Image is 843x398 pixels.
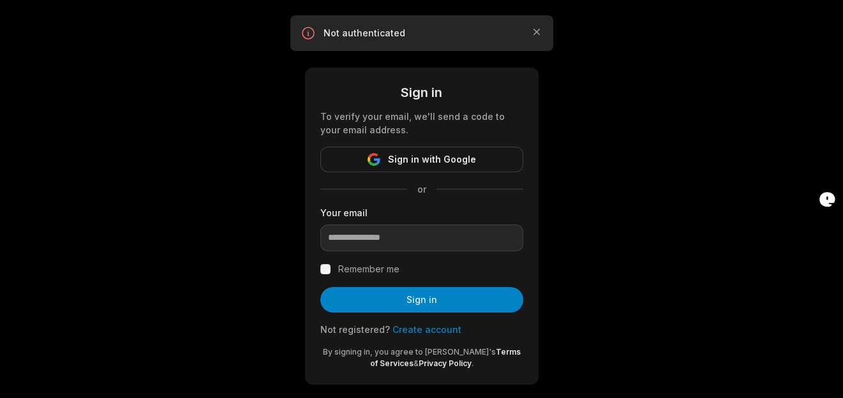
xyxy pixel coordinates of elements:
span: Not registered? [320,324,390,335]
span: By signing in, you agree to [PERSON_NAME]'s [323,347,496,357]
a: Terms of Services [370,347,521,368]
span: . [472,358,474,368]
span: & [414,358,419,368]
label: Remember me [338,262,399,277]
button: Sign in with Google [320,147,523,172]
span: or [407,182,436,196]
label: Your email [320,206,523,219]
div: Sign in [320,83,523,102]
p: Not authenticated [324,27,520,40]
div: To verify your email, we'll send a code to your email address. [320,110,523,136]
a: Privacy Policy [419,358,472,368]
span: Sign in with Google [388,152,476,167]
button: Sign in [320,287,523,313]
a: Create account [392,324,461,335]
